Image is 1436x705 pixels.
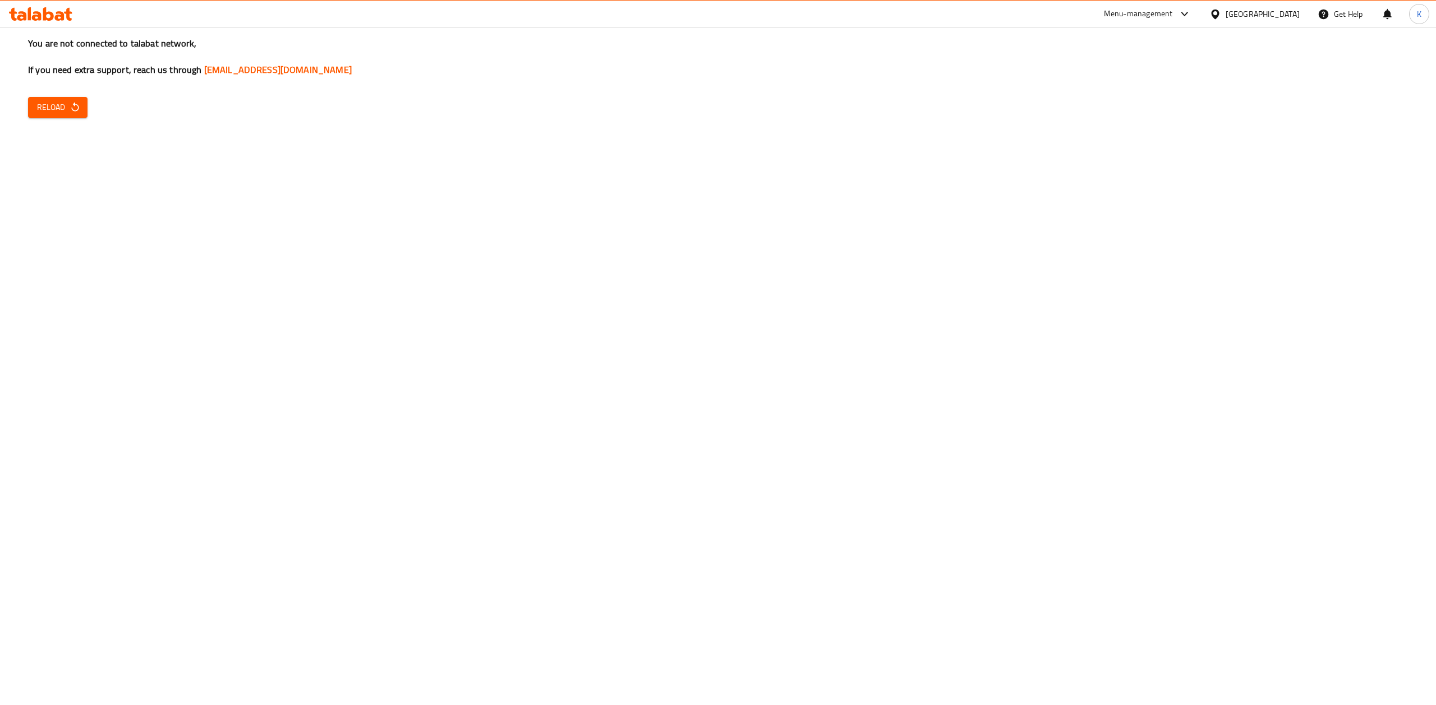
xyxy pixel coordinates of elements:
[1226,8,1300,20] div: [GEOGRAPHIC_DATA]
[1104,7,1173,21] div: Menu-management
[28,37,1408,76] h3: You are not connected to talabat network, If you need extra support, reach us through
[204,61,352,78] a: [EMAIL_ADDRESS][DOMAIN_NAME]
[1417,8,1421,20] span: K
[28,97,88,118] button: Reload
[37,100,79,114] span: Reload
